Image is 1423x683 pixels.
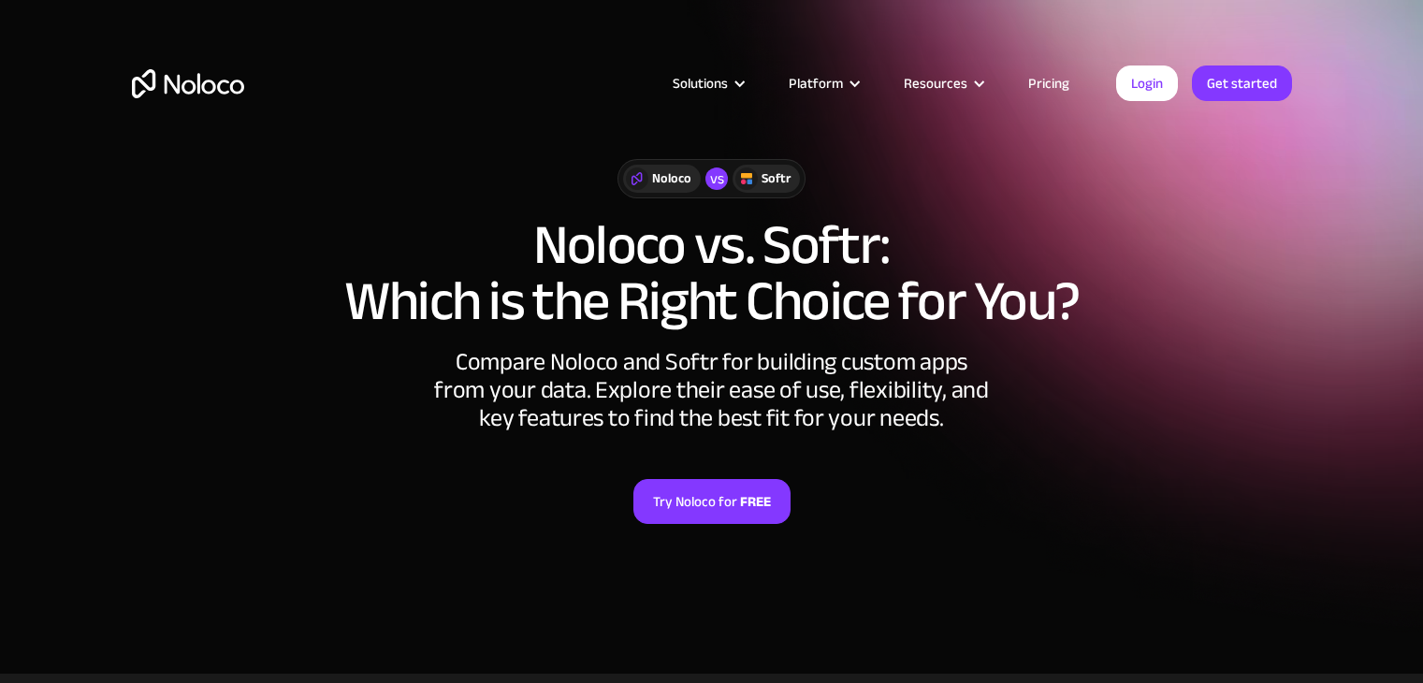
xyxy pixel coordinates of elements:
[1005,71,1093,95] a: Pricing
[673,71,728,95] div: Solutions
[132,217,1292,329] h1: Noloco vs. Softr: Which is the Right Choice for You?
[132,69,244,98] a: home
[880,71,1005,95] div: Resources
[789,71,843,95] div: Platform
[765,71,880,95] div: Platform
[633,479,791,524] a: Try Noloco forFREE
[652,168,691,189] div: Noloco
[705,167,728,190] div: vs
[762,168,791,189] div: Softr
[1192,65,1292,101] a: Get started
[740,489,771,514] strong: FREE
[1116,65,1178,101] a: Login
[649,71,765,95] div: Solutions
[431,348,993,432] div: Compare Noloco and Softr for building custom apps from your data. Explore their ease of use, flex...
[904,71,967,95] div: Resources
